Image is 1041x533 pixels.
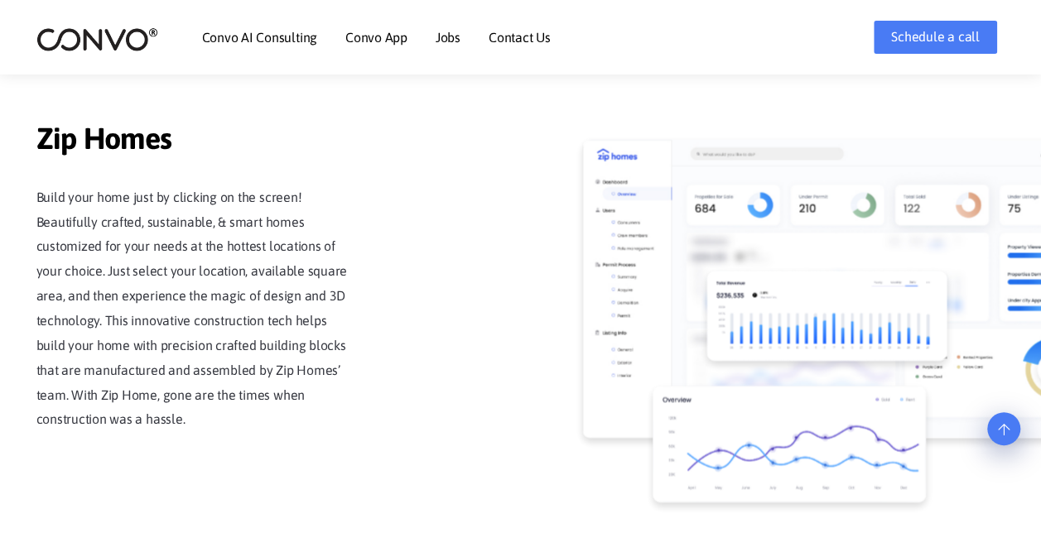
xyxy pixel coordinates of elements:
[489,31,551,44] a: Contact Us
[345,31,407,44] a: Convo App
[874,21,996,54] a: Schedule a call
[436,31,460,44] a: Jobs
[36,185,351,432] p: Build your home just by clicking on the screen! Beautifully crafted, sustainable, & smart homes c...
[202,31,317,44] a: Convo AI Consulting
[36,120,351,160] span: Zip Homes
[36,26,158,52] img: logo_2.png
